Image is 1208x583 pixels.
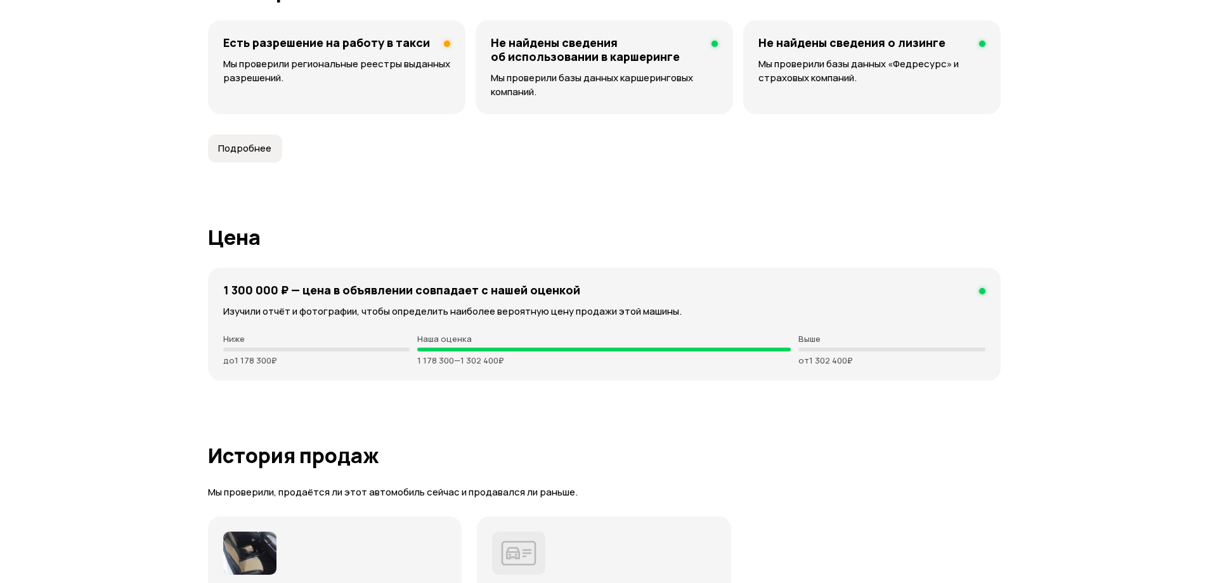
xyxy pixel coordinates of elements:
p: от 1 302 400 ₽ [798,355,985,365]
h1: Цена [208,226,1001,249]
p: Наша оценка [417,334,791,344]
span: Подробнее [218,142,271,155]
p: Мы проверили региональные реестры выданных разрешений. [223,57,450,85]
button: Подробнее [208,134,282,162]
p: Изучили отчёт и фотографии, чтобы определить наиболее вероятную цену продажи этой машины. [223,305,985,318]
h4: Не найдены сведения об использовании в каршеринге [491,36,701,63]
p: Мы проверили базы данных каршеринговых компаний. [491,71,718,99]
h4: 1 300 000 ₽ — цена в объявлении cовпадает с нашей оценкой [223,283,580,297]
p: Мы проверили, продаётся ли этот автомобиль сейчас и продавался ли раньше. [208,486,1001,499]
p: Выше [798,334,985,344]
h4: Есть разрешение на работу в такси [223,36,430,49]
p: 1 178 300 — 1 302 400 ₽ [417,355,791,365]
p: Ниже [223,334,410,344]
p: до 1 178 300 ₽ [223,355,410,365]
p: Мы проверили базы данных «Федресурс» и страховых компаний. [758,57,985,85]
h1: История продаж [208,444,1001,467]
h4: Не найдены сведения о лизинге [758,36,945,49]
